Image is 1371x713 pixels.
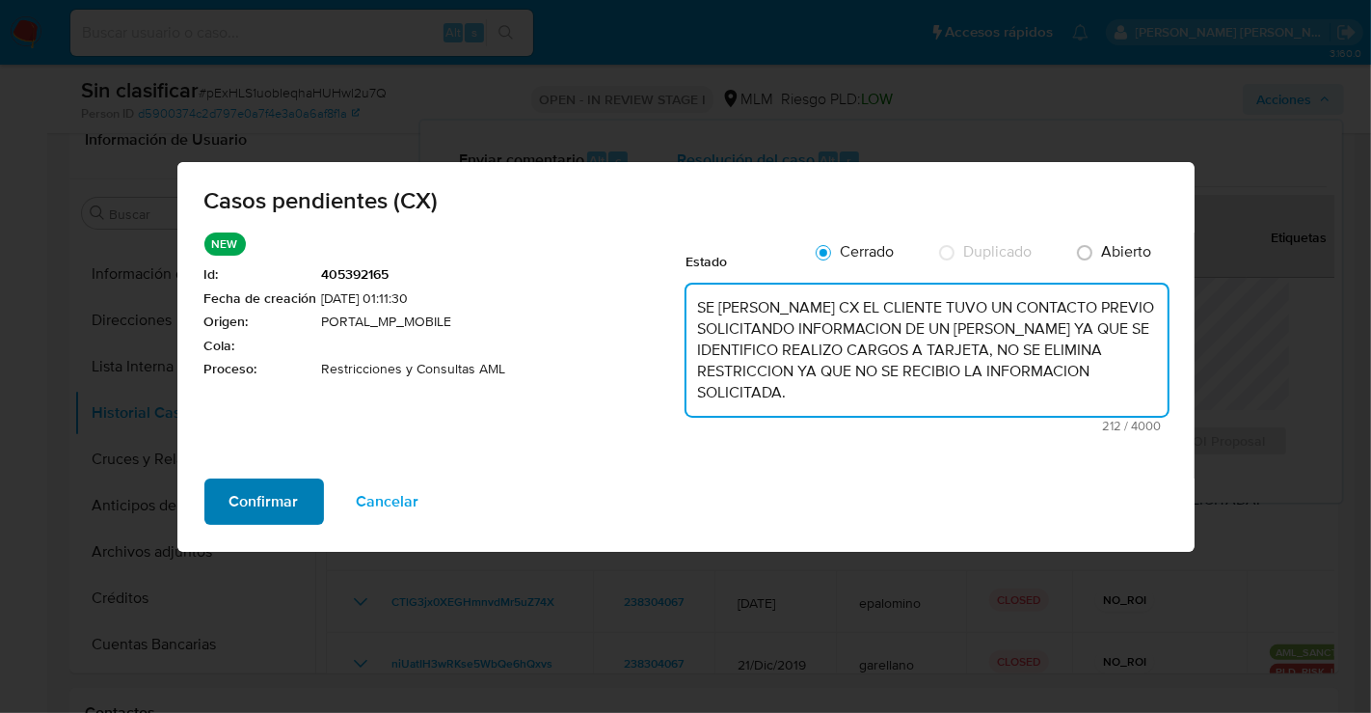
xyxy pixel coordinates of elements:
span: Cancelar [357,480,419,523]
span: Confirmar [229,480,299,523]
span: Restricciones y Consultas AML [322,360,686,379]
span: Fecha de creación [204,289,317,309]
span: Id : [204,265,317,285]
span: 405392165 [322,265,686,285]
p: NEW [204,233,246,256]
button: Confirmar [204,479,324,525]
span: Máximo 4000 caracteres [692,420,1162,432]
textarea: SE [PERSON_NAME] CX EL CLIENTE TUVO UN CONTACTO PREVIO SOLICITANDO INFORMACION DE UN [PERSON_NAME... [686,285,1168,416]
span: Proceso : [204,360,317,379]
span: Origen : [204,313,317,332]
button: Cancelar [332,479,444,525]
span: Cerrado [841,240,895,262]
div: Estado [686,233,802,281]
span: Cola : [204,337,317,356]
span: Abierto [1102,240,1152,262]
span: [DATE] 01:11:30 [322,289,686,309]
span: PORTAL_MP_MOBILE [322,313,686,332]
span: Casos pendientes (CX) [204,189,1168,212]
